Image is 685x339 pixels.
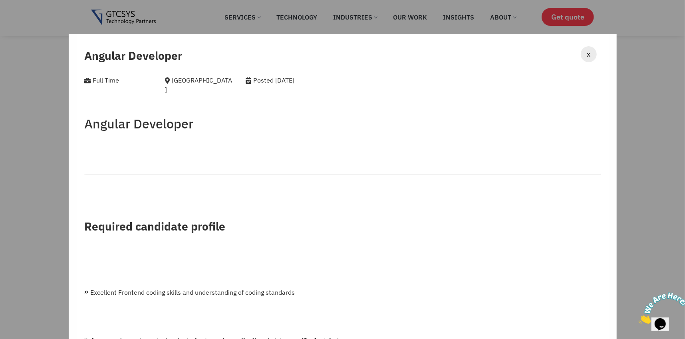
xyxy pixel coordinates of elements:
[587,49,590,59] span: x
[635,289,685,327] iframe: chat widget
[3,3,53,35] img: Chat attention grabber
[85,116,601,131] h2: Angular Developer
[85,48,183,63] span: Angular Developer
[85,75,153,85] div: Full Time
[165,75,234,95] div: [GEOGRAPHIC_DATA]
[246,75,355,85] div: Posted [DATE]
[85,219,226,234] strong: Required candidate profile
[85,288,601,297] li: Excellent Frontend coding skills and understanding of coding standards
